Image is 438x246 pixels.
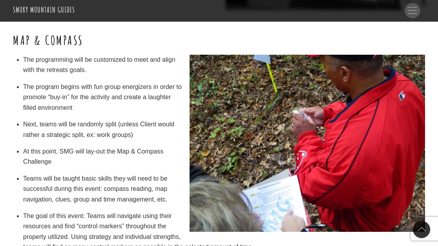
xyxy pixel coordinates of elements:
li: Teams will be taught basic skills they will need to be successful during this event: compass read... [23,174,425,205]
li: Next, teams will be randomly split (unless Client would rather a strategic split, ex: work groups) [23,119,425,140]
h2: MAP & COMPASS [13,32,425,48]
li: The program begins with fun group energizers in order to promote “buy-in” for the activity and cr... [23,82,425,113]
li: At this point, SMG will lay-out the Map & Compass Challenge [23,146,425,167]
a: Menu [405,3,420,18]
a: Smoky Mountain Guides [13,5,75,15]
li: The programming will be customized to meet and align with the retreats goals. [23,55,425,76]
